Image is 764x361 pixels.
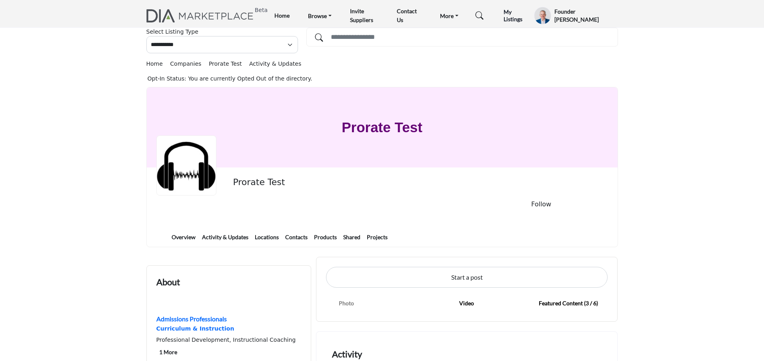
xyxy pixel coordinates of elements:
[146,9,258,22] a: Beta
[255,7,268,14] h6: Beta
[585,201,594,208] button: Edit company
[598,202,608,208] button: More details
[209,61,242,67] a: Prorate Test
[156,316,227,323] a: Admissions Professionals
[397,8,417,23] a: Contact Us
[314,233,337,247] a: Products
[170,61,209,67] a: Companies
[146,28,198,36] label: Select Listing Type
[156,324,296,334] a: Curriculum & Instruction
[502,196,581,213] button: Follow
[146,61,170,67] a: Home
[314,75,370,82] a: Click here to Opt-In.
[202,233,249,247] a: Activity & Updates
[306,28,618,46] input: Search Solutions
[146,75,618,83] div: Opt-In Status: You are currently Opted Out of the directory.
[254,233,279,247] a: Locations
[366,233,388,247] a: Projects
[350,8,373,23] a: Invite Suppliers
[339,299,354,307] p: Upgrade plan to upload images/graphics.
[274,12,290,19] a: Home
[244,61,301,67] a: Activity & Updates
[233,337,296,343] a: Instructional Coaching
[342,87,422,167] h1: Prorate Test
[539,299,598,307] p: Upgrade plan to get more premium post.
[488,201,498,208] button: Undo like
[332,347,362,361] h2: Activity
[156,315,227,323] b: Admissions Professionals
[492,8,530,23] div: My Listings
[302,10,337,21] a: Browse
[285,233,308,247] a: Contacts
[534,7,551,24] button: Show hide supplier dropdown
[233,177,453,188] h2: Prorate Test
[459,299,474,307] p: Video
[526,294,608,312] button: Create Popup
[434,10,464,21] a: More
[156,275,180,288] h2: About
[343,233,361,247] a: Shared
[146,9,258,22] img: site Logo
[446,294,484,312] button: Upload File Video
[326,267,608,288] button: Start a post
[326,294,364,312] button: Upgrade plan to upload images/graphics.
[156,324,296,334] div: Proven fundraising strategies to help schools reach financial goals and support key initiatives.
[468,9,488,22] a: Search
[171,233,196,247] a: Overview
[156,337,231,343] a: Professional Development,
[156,298,172,314] button: Category Icon
[504,8,530,23] h5: My Listings
[554,8,618,23] h5: Founder [PERSON_NAME]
